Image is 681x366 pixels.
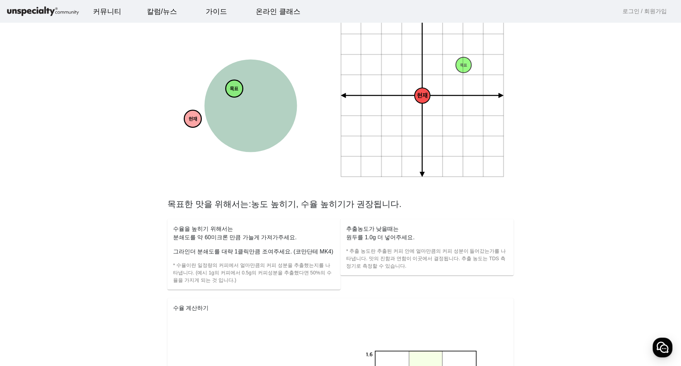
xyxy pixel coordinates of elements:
[346,225,399,233] mat-card-title: 추출농도가 낮을때는
[250,2,306,21] a: 온라인 클래스
[167,198,514,211] h2: 목표한 맛을 위해서는:
[189,116,197,122] tspan: 현재
[346,247,508,270] p: * 추출 농도란 추출된 커피 안에 얼마만큼의 커피 성분이 들어갔는가를 나타냅니다. 맛의 진함과 연함이 이곳에서 결정됩니다. 추출 농도는 TDS 측정기로 측정할 수 있습니다.
[417,92,428,99] tspan: 현재
[22,236,27,241] span: 홈
[346,233,508,242] p: 원두를 1.0g 더 넣어주세요.
[110,236,118,241] span: 설정
[173,233,335,242] p: 분쇄도를 약 60미크론 만큼 가늘게 가져가주세요.
[173,247,335,256] p: 그라인더 분쇄도를 대략 1클릭만큼 조여주세요. (코만단테 MK4)
[200,2,233,21] a: 가이드
[251,199,402,209] span: 농도 높히기, 수율 높히기가 권장됩니다.
[173,262,335,284] p: * 수율이란 일정량의 커피에서 얼마만큼의 커피 성분을 추출했는지를 나타냅니다. (예시 1g의 커피에서 0.5g의 커피성분을 추출했다면 50%의 수율을 가지게 되는 것 입니다.)
[2,225,47,243] a: 홈
[65,236,73,242] span: 대화
[230,86,238,92] tspan: 목표
[47,225,92,243] a: 대화
[366,352,373,358] tspan: 1.6
[173,225,233,233] mat-card-title: 수율을 높히기 위해서는
[87,2,127,21] a: 커뮤니티
[92,225,136,243] a: 설정
[6,5,80,18] img: logo
[173,304,508,312] p: 수율 계산하기
[622,7,667,16] a: 로그인 / 회원가입
[141,2,183,21] a: 칼럼/뉴스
